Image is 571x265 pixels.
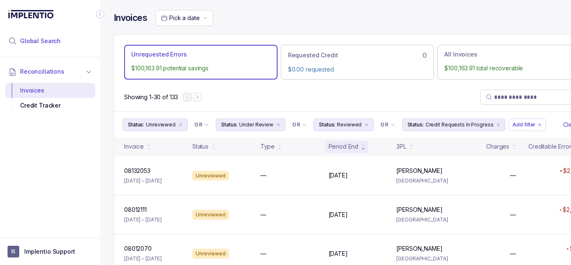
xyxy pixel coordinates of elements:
[8,246,19,257] span: User initials
[95,9,105,19] div: Collapse Icon
[192,142,209,151] div: Status
[510,250,516,258] p: —
[510,211,516,219] p: —
[560,170,562,172] img: red pointer upwards
[239,121,273,129] p: Under Review
[124,177,162,185] p: [DATE] – [DATE]
[495,121,502,128] div: remove content
[124,206,147,214] p: 08012111
[122,118,188,131] button: Filter Chip Unreviewed
[124,255,162,263] p: [DATE] – [DATE]
[177,121,184,128] div: remove content
[380,121,388,128] p: OR
[260,171,266,180] p: —
[20,37,61,45] span: Global Search
[193,93,201,101] button: Next Page
[396,244,442,253] p: [PERSON_NAME]
[192,249,229,259] div: Unreviewed
[12,98,89,113] div: Credit Tracker
[124,93,178,101] p: Showing 1-30 of 133
[288,51,338,59] p: Requested Credit
[20,67,64,76] span: Reconciliations
[396,177,454,185] p: [GEOGRAPHIC_DATA]
[260,142,275,151] div: Type
[114,12,147,24] h4: Invoices
[329,171,348,180] p: [DATE]
[161,14,199,22] search: Date Range Picker
[124,167,150,175] p: 08132053
[131,50,186,59] p: Unrequested Errors
[288,65,427,74] p: $0.00 requested
[319,121,335,129] p: Status:
[396,216,454,224] p: [GEOGRAPHIC_DATA]
[380,121,395,128] li: Filter Chip Connector undefined
[216,118,285,131] button: Filter Chip Under Review
[396,142,406,151] div: 3PL
[396,206,442,214] p: [PERSON_NAME]
[486,142,509,151] div: Charges
[8,246,93,257] button: User initialsImplentio Support
[5,62,95,81] button: Reconciliations
[329,211,348,219] p: [DATE]
[122,118,561,131] ul: Filter Group
[194,121,202,128] p: OR
[377,119,398,131] button: Filter Chip Connector undefined
[329,142,359,151] div: Period End
[24,247,75,256] p: Implentio Support
[396,255,454,263] p: [GEOGRAPHIC_DATA]
[396,167,442,175] p: [PERSON_NAME]
[169,14,199,21] span: Pick a date
[426,121,494,129] p: Credit Requests In Progress
[128,121,144,129] p: Status:
[124,244,152,253] p: 08012070
[124,142,144,151] div: Invoice
[124,93,178,101] div: Remaining page entries
[408,121,424,129] p: Status:
[292,121,300,128] p: OR
[314,118,374,131] button: Filter Chip Reviewed
[275,121,282,128] div: remove content
[402,118,506,131] button: Filter Chip Credit Requests In Progress
[192,210,229,220] div: Unreviewed
[292,121,307,128] li: Filter Chip Connector undefined
[221,121,237,129] p: Status:
[329,250,348,258] p: [DATE]
[566,248,569,250] img: red pointer upwards
[260,250,266,258] p: —
[191,119,212,131] button: Filter Chip Connector undefined
[444,50,477,59] p: All Invoices
[510,171,516,180] p: —
[146,121,176,129] p: Unreviewed
[12,83,89,98] div: Invoices
[559,209,562,211] img: red pointer upwards
[289,119,310,131] button: Filter Chip Connector undefined
[509,118,546,131] button: Filter Chip Add filter
[124,216,162,224] p: [DATE] – [DATE]
[155,10,213,26] button: Date Range Picker
[260,211,266,219] p: —
[288,50,427,60] div: 0
[194,121,209,128] li: Filter Chip Connector undefined
[512,121,535,129] p: Add filter
[131,64,270,72] p: $100,163.91 potential savings
[363,121,370,128] div: remove content
[192,171,229,181] div: Unreviewed
[5,81,95,115] div: Reconciliations
[337,121,362,129] p: Reviewed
